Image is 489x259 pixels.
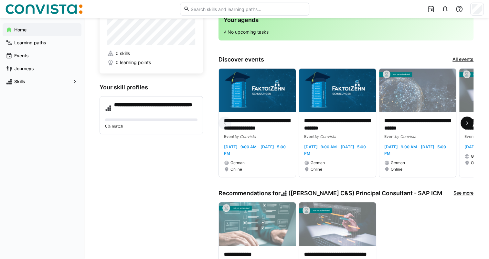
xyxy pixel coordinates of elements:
[391,160,405,165] span: German
[116,59,151,66] span: 0 learning points
[219,69,296,112] img: image
[471,154,485,159] span: German
[218,190,442,197] h3: Recommendations for
[230,160,245,165] span: German
[299,69,376,112] img: image
[452,56,473,63] a: All events
[288,190,442,197] span: ([PERSON_NAME] C&S) Principal Consultant - SAP ICM
[304,134,314,139] span: Event
[234,134,256,139] span: by Convista
[314,134,336,139] span: by Convista
[116,50,130,57] span: 0 skills
[224,144,286,156] span: [DATE] · 9:00 AM - [DATE] · 5:00 PM
[384,134,395,139] span: Event
[219,202,296,246] img: image
[100,84,203,91] h3: Your skill profiles
[395,134,416,139] span: by Convista
[224,134,234,139] span: Event
[304,144,366,156] span: [DATE] · 9:00 AM - [DATE] · 5:00 PM
[224,17,468,24] h3: Your agenda
[464,134,475,139] span: Event
[384,144,446,156] span: [DATE] · 9:00 AM - [DATE] · 5:00 PM
[299,202,376,246] img: image
[190,6,305,12] input: Search skills and learning paths…
[218,56,264,63] h3: Discover events
[107,50,195,57] a: 0 skills
[311,167,322,172] span: Online
[230,167,242,172] span: Online
[379,69,456,112] img: image
[105,124,197,129] p: 0% match
[224,29,468,35] p: √ No upcoming tasks
[391,167,402,172] span: Online
[471,160,483,165] span: Online
[311,160,325,165] span: German
[453,190,473,197] a: See more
